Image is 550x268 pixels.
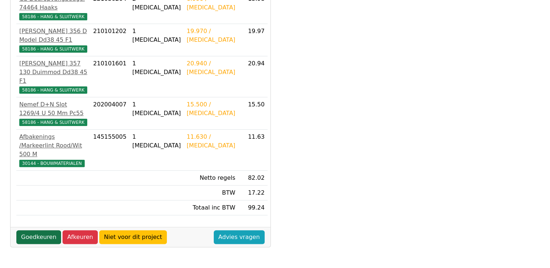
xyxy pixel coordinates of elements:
td: 210101202 [90,24,129,56]
span: 58186 - HANG & SLUITWERK [19,119,87,126]
span: 58186 - HANG & SLUITWERK [19,45,87,53]
td: 202004007 [90,97,129,130]
div: 15.500 / [MEDICAL_DATA] [187,100,236,118]
td: 17.22 [238,186,268,200]
a: Goedkeuren [16,230,61,244]
td: 20.94 [238,56,268,97]
div: 1 [MEDICAL_DATA] [132,27,181,44]
td: 82.02 [238,171,268,186]
div: 19.970 / [MEDICAL_DATA] [187,27,236,44]
a: [PERSON_NAME] 357 130 Duimmod Dd38 45 F158186 - HANG & SLUITWERK [19,59,87,94]
td: Totaal inc BTW [184,200,238,215]
td: 99.24 [238,200,268,215]
td: BTW [184,186,238,200]
div: Nemef D+N Slot 1269/4 U 50 Mm Pc55 [19,100,87,118]
td: 11.63 [238,130,268,171]
div: 1 [MEDICAL_DATA] [132,133,181,150]
div: [PERSON_NAME] 357 130 Duimmod Dd38 45 F1 [19,59,87,85]
a: [PERSON_NAME] 356 D Model Dd38 45 F158186 - HANG & SLUITWERK [19,27,87,53]
span: 58186 - HANG & SLUITWERK [19,13,87,20]
div: 1 [MEDICAL_DATA] [132,100,181,118]
td: 210101601 [90,56,129,97]
span: 30144 - BOUWMATERIALEN [19,160,85,167]
td: 15.50 [238,97,268,130]
a: Afkeuren [63,230,98,244]
a: Nemef D+N Slot 1269/4 U 50 Mm Pc5558186 - HANG & SLUITWERK [19,100,87,126]
td: 145155005 [90,130,129,171]
td: Netto regels [184,171,238,186]
a: Niet voor dit project [99,230,167,244]
div: [PERSON_NAME] 356 D Model Dd38 45 F1 [19,27,87,44]
span: 58186 - HANG & SLUITWERK [19,86,87,94]
div: 1 [MEDICAL_DATA] [132,59,181,77]
div: Afbakenings /Markeerlint Rood/Wit 500 M [19,133,87,159]
div: 20.940 / [MEDICAL_DATA] [187,59,236,77]
div: 11.630 / [MEDICAL_DATA] [187,133,236,150]
td: 19.97 [238,24,268,56]
a: Advies vragen [214,230,265,244]
a: Afbakenings /Markeerlint Rood/Wit 500 M30144 - BOUWMATERIALEN [19,133,87,167]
